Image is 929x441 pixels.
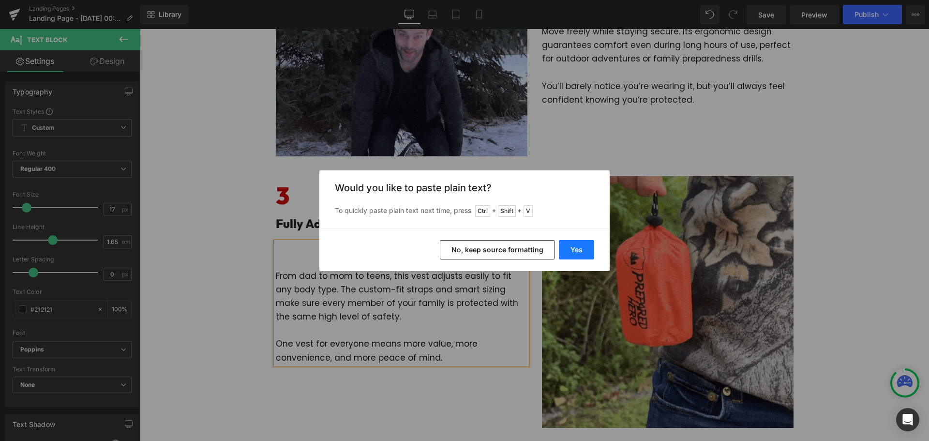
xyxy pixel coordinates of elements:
[136,186,388,203] h2: Fully Adjustable Fit
[559,240,594,259] button: Yes
[498,205,516,217] span: Shift
[440,240,555,259] button: No, keep source formatting
[524,205,533,217] span: V
[335,182,594,194] h3: Would you like to paste plain text?
[335,205,594,217] p: To quickly paste plain text next time, press
[136,147,388,186] h6: 3
[475,205,490,217] span: Ctrl
[492,206,496,216] span: +
[402,50,654,77] p: You’ll barely notice you’re wearing it, but you’ll always feel confident knowing you’re protected.
[136,308,388,335] p: One vest for everyone means more value, more convenience, and more peace of mind.
[896,408,919,431] div: Open Intercom Messenger
[518,206,522,216] span: +
[136,240,388,294] p: From dad to mom to teens, this vest adjusts easily to fit any body type. The custom-fit straps an...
